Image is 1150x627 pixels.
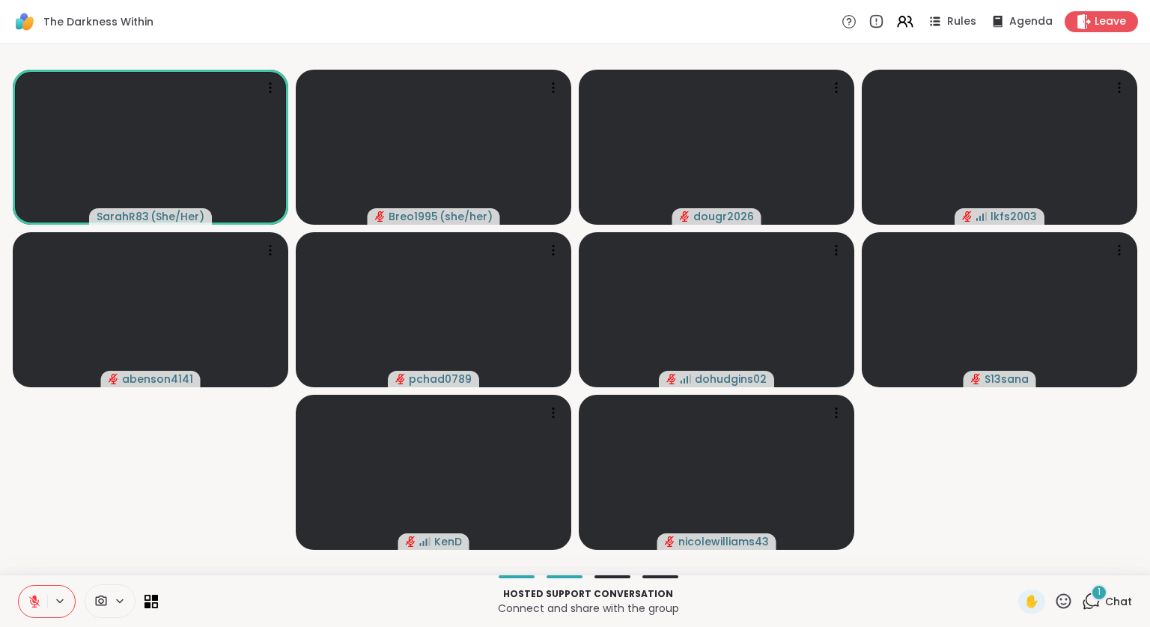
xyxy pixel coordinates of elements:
[665,536,675,547] span: audio-muted
[439,209,493,224] span: ( she/her )
[434,534,462,549] span: KenD
[109,374,119,384] span: audio-muted
[962,211,973,222] span: audio-muted
[167,587,1009,601] p: Hosted support conversation
[971,374,982,384] span: audio-muted
[389,209,438,224] span: Breo1995
[693,209,754,224] span: dougr2026
[406,536,416,547] span: audio-muted
[409,372,472,387] span: pchad0789
[1095,14,1126,29] span: Leave
[991,209,1037,224] span: lkfs2003
[695,372,767,387] span: dohudgins02
[12,9,37,34] img: ShareWell Logomark
[122,372,193,387] span: abenson4141
[167,601,1009,616] p: Connect and share with the group
[375,211,386,222] span: audio-muted
[395,374,406,384] span: audio-muted
[1105,594,1132,609] span: Chat
[43,14,153,29] span: The Darkness Within
[947,14,976,29] span: Rules
[1024,593,1039,611] span: ✋
[680,211,690,222] span: audio-muted
[97,209,149,224] span: SarahR83
[150,209,204,224] span: ( She/Her )
[985,372,1029,387] span: S13sana
[1098,586,1101,599] span: 1
[678,534,769,549] span: nicolewilliams43
[666,374,677,384] span: audio-muted
[1009,14,1053,29] span: Agenda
